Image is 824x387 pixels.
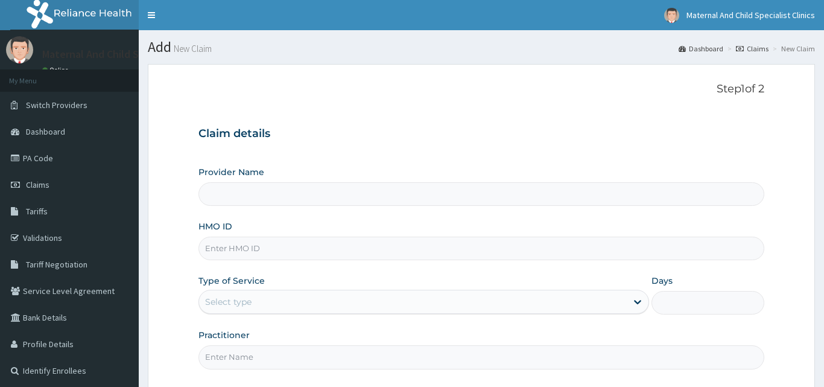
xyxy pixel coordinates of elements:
[686,10,815,21] span: Maternal And Child Specialist Clinics
[736,43,769,54] a: Claims
[26,259,87,270] span: Tariff Negotiation
[42,49,212,60] p: Maternal And Child Specialist Clinics
[6,36,33,63] img: User Image
[198,220,232,232] label: HMO ID
[26,126,65,137] span: Dashboard
[664,8,679,23] img: User Image
[26,100,87,110] span: Switch Providers
[171,44,212,53] small: New Claim
[651,275,673,287] label: Days
[205,296,252,308] div: Select type
[770,43,815,54] li: New Claim
[26,206,48,217] span: Tariffs
[198,329,250,341] label: Practitioner
[679,43,723,54] a: Dashboard
[198,127,764,141] h3: Claim details
[42,66,71,74] a: Online
[26,179,49,190] span: Claims
[148,39,815,55] h1: Add
[198,237,764,260] input: Enter HMO ID
[198,345,764,369] input: Enter Name
[198,275,265,287] label: Type of Service
[198,166,264,178] label: Provider Name
[198,83,764,96] p: Step 1 of 2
